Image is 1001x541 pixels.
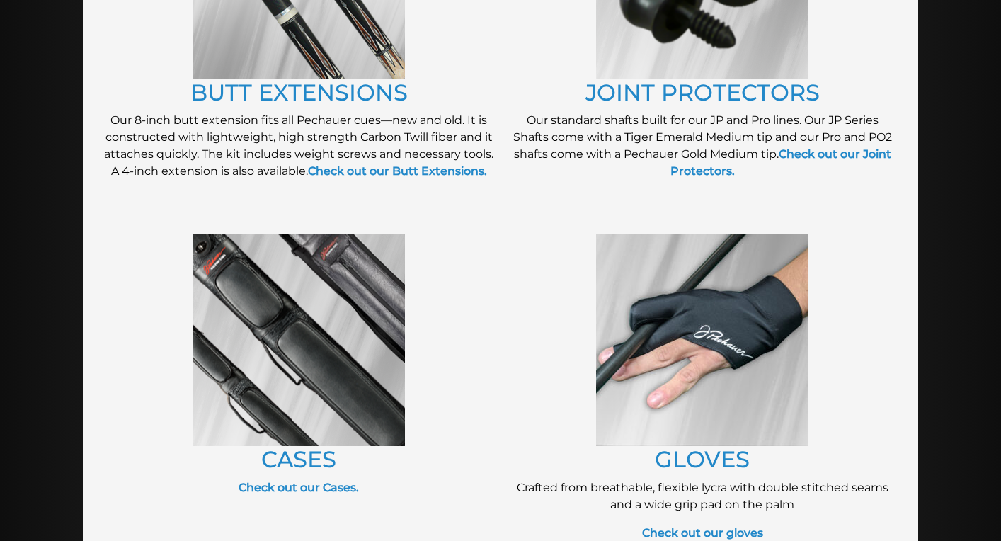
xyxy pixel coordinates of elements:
a: Check out our Cases. [239,481,359,494]
a: Check out our gloves [642,526,763,540]
a: CASES [261,445,336,473]
a: Check out our Butt Extensions. [308,164,487,178]
a: JOINT PROTECTORS [585,79,820,106]
p: Our 8-inch butt extension fits all Pechauer cues—new and old. It is constructed with lightweight,... [104,112,493,180]
p: Our standard shafts built for our JP and Pro lines. Our JP Series Shafts come with a Tiger Emeral... [508,112,897,180]
a: Check out our Joint Protectors. [670,147,891,178]
a: BUTT EXTENSIONS [190,79,408,106]
a: GLOVES [655,445,750,473]
p: Crafted from breathable, flexible lycra with double stitched seams and a wide grip pad on the palm [508,479,897,513]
